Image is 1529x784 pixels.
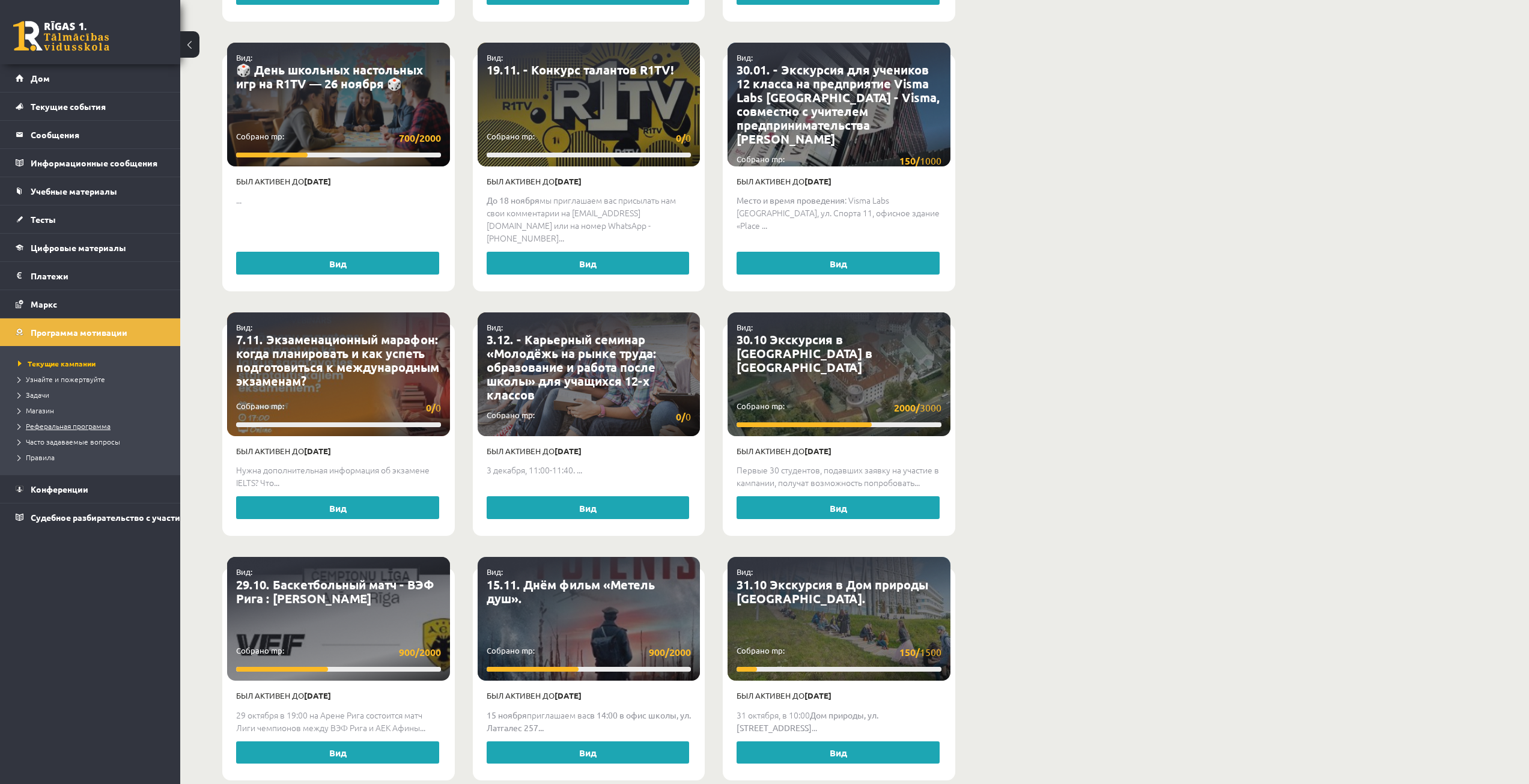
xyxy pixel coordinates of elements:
[899,154,920,167] font: 150/
[737,194,940,231] font: : Visma Labs [GEOGRAPHIC_DATA], ул. Спорта 11, офисное здание «Place ...
[16,318,165,346] a: Программа мотивации
[31,186,117,196] font: Учебные материалы
[804,176,831,186] font: [DATE]
[487,322,503,332] font: Вид:
[236,332,439,389] a: 7.11. Экзаменационный марафон: когда планировать и как успеть подготовиться к международным экзам...
[16,149,165,177] a: Информационные сообщения
[18,436,168,447] a: Часто задаваемые вопросы
[487,52,503,62] a: Вид:
[676,132,685,144] font: 0/
[236,645,284,655] font: Собрано mp:
[487,194,676,244] font: мы приглашаем вас присылать нам свои комментарии на [EMAIL_ADDRESS][DOMAIN_NAME] или на номер Wha...
[487,741,690,764] a: Вид
[487,710,691,733] font: в 14:00 в офис школы, ул. Латгалес 257...
[236,567,252,577] font: Вид:
[426,401,436,414] font: 0/
[737,446,804,456] font: Был активен до
[487,131,535,141] font: Собрано mp:
[487,410,535,420] font: Собрано mp:
[737,709,810,721] font: 31 октября, в 10:00
[487,332,657,403] a: 3.12. - Карьерный семинар «Молодёжь на рынке труда: образование и работа после школы» для учащихс...
[16,205,165,233] a: Тесты
[16,93,165,120] a: Текущие события
[16,503,165,531] a: Судебное разбирательство с участием [PERSON_NAME]
[737,62,940,147] font: 30.01. - Экскурсия для учеников 12 класса на предприятие Visma Labs [GEOGRAPHIC_DATA] - Visma, со...
[737,464,939,488] font: Первые 30 студентов, подавших заявку на участие в кампании, получат возможность попробовать...
[236,52,252,62] a: Вид:
[236,577,434,606] a: 29.10. Баскетбольный матч - ВЭФ Рига : [PERSON_NAME]
[236,194,242,206] font: ...
[31,270,68,281] font: Платежи
[399,646,441,658] font: 900/2000
[18,389,168,400] a: Задачи
[31,484,88,494] font: Конференции
[18,374,168,384] a: Узнайте и пожертвуйте
[737,577,928,606] font: 31.10 Экскурсия в Дом природы [GEOGRAPHIC_DATA].
[236,690,304,700] font: Был активен до
[26,437,120,446] font: Часто задаваемые вопросы
[329,502,346,514] font: Вид
[236,401,284,411] font: Собрано mp:
[487,252,690,274] a: Вид
[737,645,785,655] font: Собрано mp:
[16,121,165,148] a: Сообщения
[26,452,55,462] font: Правила
[436,401,441,413] font: 0
[487,710,527,720] font: 15 ноября
[737,567,753,577] font: Вид:
[304,446,331,456] font: [DATE]
[236,176,304,186] font: Был активен до
[737,496,940,518] a: Вид
[18,421,168,431] a: Реферальная программа
[487,645,535,655] font: Собрано mp:
[685,132,691,144] font: 0
[18,405,168,416] a: Магазин
[812,722,817,734] font: ...
[16,262,165,290] a: Платежи
[737,332,872,375] a: 30.10 Экскурсия в [GEOGRAPHIC_DATA] в [GEOGRAPHIC_DATA]
[16,475,165,503] a: Конференции
[555,690,582,700] font: [DATE]
[487,464,582,476] font: 3 декабря, 11:00-11:40. ...
[579,502,596,514] font: Вид
[26,406,54,415] font: Магазин
[31,129,79,140] font: Сообщения
[737,710,878,733] font: Дом природы, ул. [STREET_ADDRESS]
[920,646,941,658] font: 1500
[894,401,920,414] font: 2000/
[31,327,127,338] font: Программа мотивации
[487,62,673,77] a: 19.11. - Конкурс талантов R1TV!
[737,52,753,62] font: Вид:
[830,258,847,270] font: Вид
[236,322,252,332] a: Вид:
[399,132,441,144] font: 700/2000
[579,747,596,759] font: Вид
[487,176,555,186] font: Был активен до
[737,154,785,164] font: Собрано mp:
[737,252,940,274] a: Вид
[579,258,596,270] font: Вид
[830,747,847,759] font: Вид
[555,176,582,186] font: [DATE]
[236,464,430,488] font: Нужна дополнительная информация об экзамене IELTS? Что...
[28,359,96,368] font: Текущие кампании
[487,577,655,606] font: 15.11. Днём фильм «Метель душ».
[737,741,940,764] a: Вид
[236,252,439,274] a: Вид
[487,567,503,577] font: Вид:
[26,390,49,400] font: Задачи
[304,690,331,700] font: [DATE]
[920,401,941,413] font: 3000
[31,157,157,168] font: Информационные сообщения
[18,358,168,369] a: Текущие кампании
[830,502,847,514] font: Вид
[555,446,582,456] font: [DATE]
[26,421,111,431] font: Реферальная программа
